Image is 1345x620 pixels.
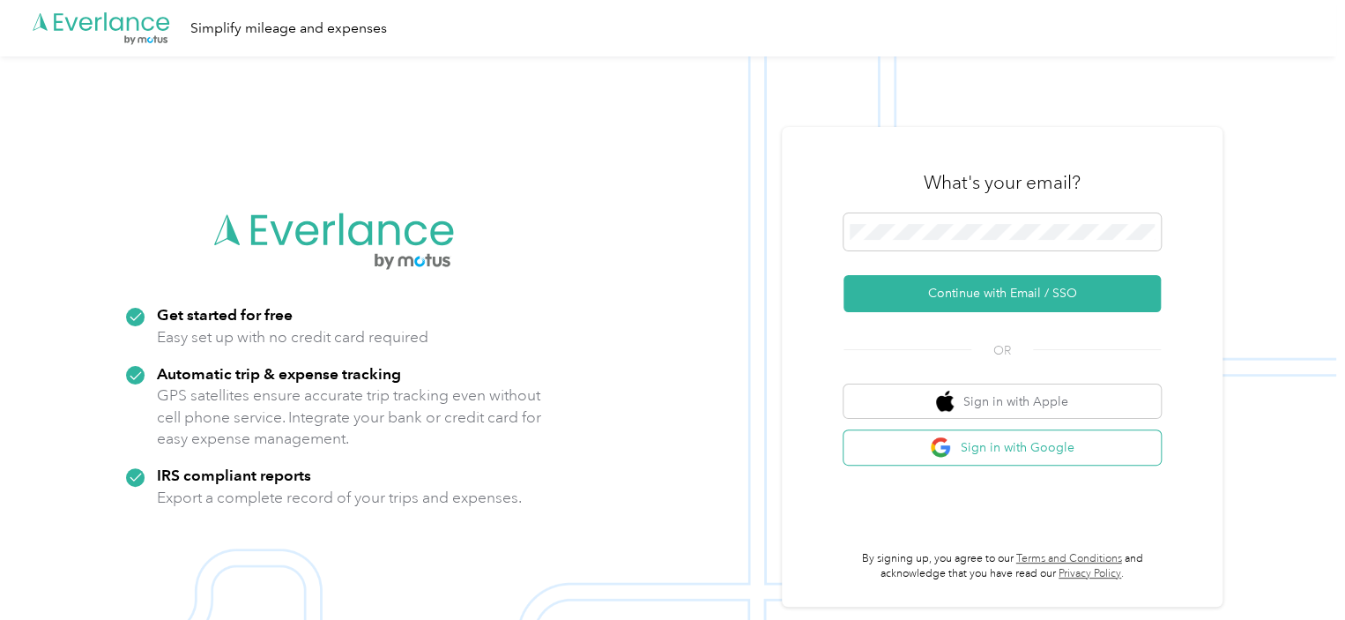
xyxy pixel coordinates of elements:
[924,170,1081,195] h3: What's your email?
[157,487,522,509] p: Export a complete record of your trips and expenses.
[157,326,428,348] p: Easy set up with no credit card required
[843,430,1161,465] button: google logoSign in with Google
[157,305,293,324] strong: Get started for free
[843,551,1161,582] p: By signing up, you agree to our and acknowledge that you have read our .
[843,385,1161,419] button: apple logoSign in with Apple
[843,275,1161,312] button: Continue with Email / SSO
[1016,552,1122,565] a: Terms and Conditions
[936,391,954,413] img: apple logo
[157,364,401,383] strong: Automatic trip & expense tracking
[157,466,311,484] strong: IRS compliant reports
[1059,567,1121,580] a: Privacy Policy
[190,18,387,40] div: Simplify mileage and expenses
[157,385,542,450] p: GPS satellites ensure accurate trip tracking even without cell phone service. Integrate your bank...
[971,341,1033,360] span: OR
[930,437,952,459] img: google logo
